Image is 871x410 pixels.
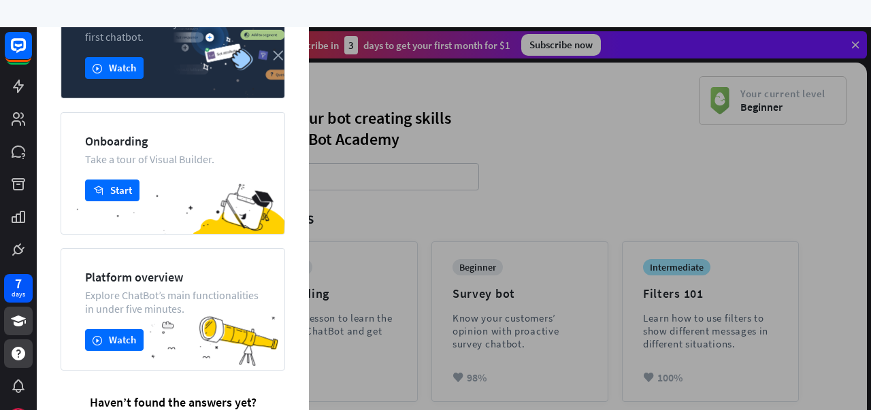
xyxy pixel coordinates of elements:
[11,5,52,46] button: Open LiveChat chat widget
[12,290,25,299] div: days
[85,16,261,44] div: Learn how to build your first chatbot.
[4,274,33,303] a: 7 days
[85,133,261,149] div: Onboarding
[93,63,102,73] i: play
[15,277,22,290] div: 7
[85,57,144,79] button: playWatch
[85,288,261,315] div: Explore ChatBot’s main functionalities in under five minutes.
[93,186,103,196] i: academy
[93,335,102,345] i: play
[61,394,285,410] div: Haven’t found the answers yet?
[85,152,261,166] div: Take a tour of Visual Builder.
[85,180,139,201] button: academyStart
[85,329,144,351] button: playWatch
[273,50,283,61] i: close
[85,269,261,285] div: Platform overview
